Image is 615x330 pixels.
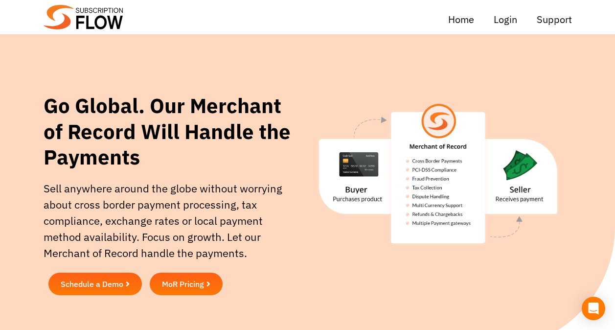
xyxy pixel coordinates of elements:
[44,5,123,29] img: new-logo
[44,180,285,261] p: Sell anywhere around the globe without worrying about cross border payment processing, tax compli...
[448,12,474,27] a: Home
[61,280,123,288] span: Schedule a Demo
[582,297,605,320] div: Open Intercom Messenger
[494,12,517,27] a: Login
[304,93,571,255] img: mor-imagee (1)
[537,12,572,27] a: Support
[44,93,295,170] h1: Go Global. Our Merchant of Record Will Handle the Payments
[150,273,223,295] a: MoR Pricing
[48,273,142,295] a: Schedule a Demo
[162,280,204,288] span: MoR Pricing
